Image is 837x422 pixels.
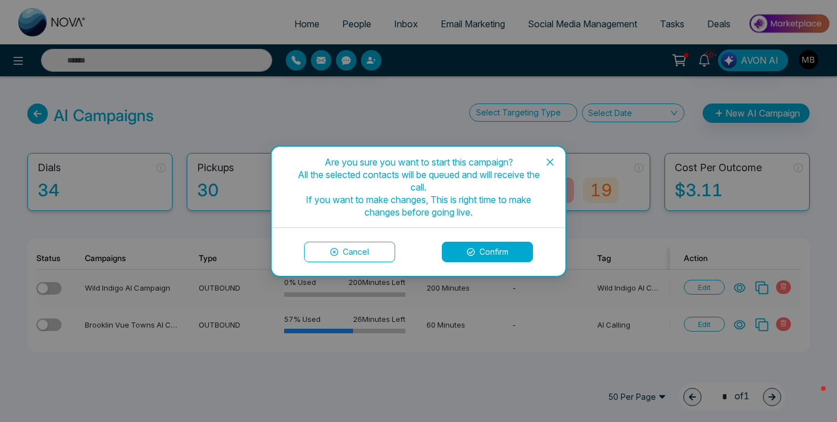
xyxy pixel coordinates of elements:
button: Confirm [442,242,533,262]
button: Cancel [304,242,395,262]
button: Close [535,147,565,177]
div: Are you sure you want to start this campaign? All the selected contacts will be queued and will r... [294,156,543,218]
span: close [545,158,555,167]
iframe: Intercom live chat [798,383,826,411]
